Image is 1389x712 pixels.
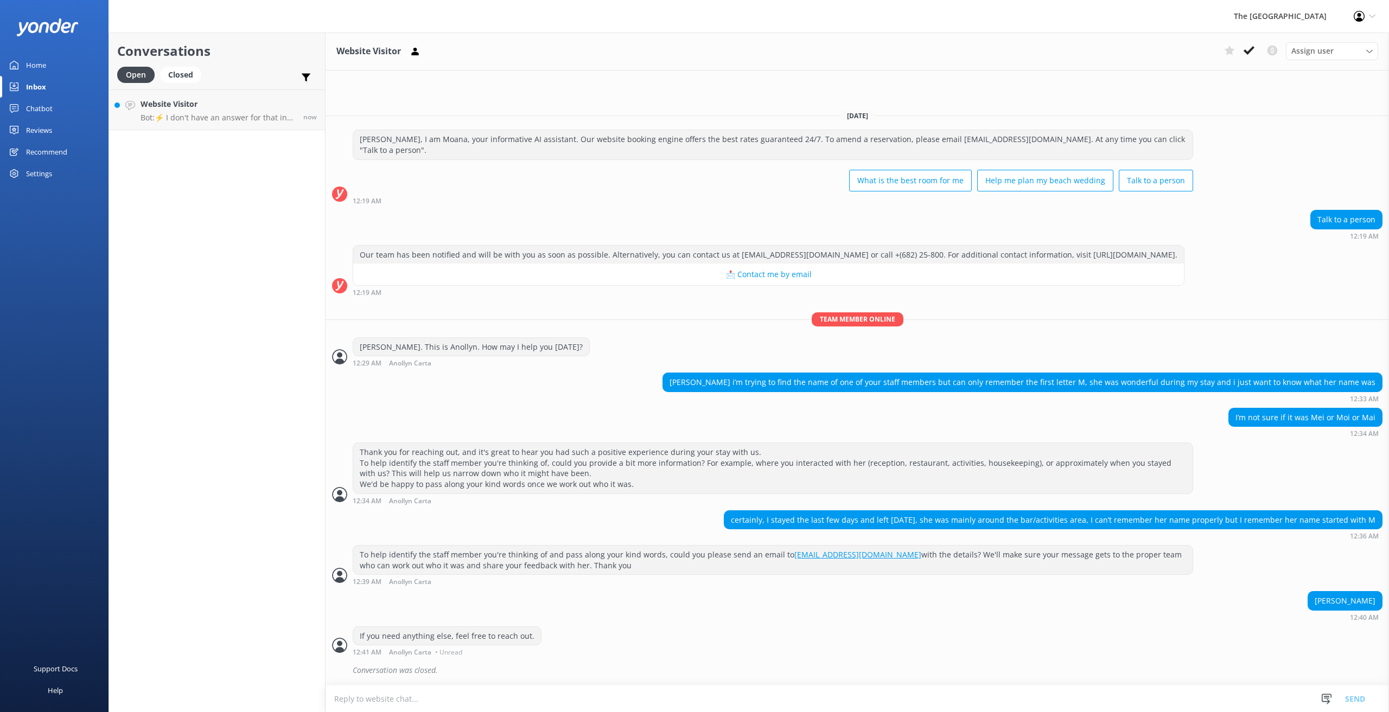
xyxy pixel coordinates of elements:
span: Anollyn Carta [389,649,431,656]
div: Chatbot [26,98,53,119]
div: Oct 04 2025 06:19am (UTC -10:00) Pacific/Honolulu [353,288,1184,296]
div: Oct 04 2025 06:34am (UTC -10:00) Pacific/Honolulu [1228,429,1382,437]
div: Home [26,54,46,76]
strong: 12:40 AM [1350,614,1379,621]
strong: 12:34 AM [1350,431,1379,437]
div: Settings [26,163,52,184]
div: Oct 04 2025 06:33am (UTC -10:00) Pacific/Honolulu [662,395,1382,402]
strong: 12:36 AM [1350,533,1379,540]
div: Thank you for reaching out, and it's great to hear you had such a positive experience during your... [353,443,1193,493]
div: Assign User [1286,42,1378,60]
div: Help [48,679,63,701]
div: To help identify the staff member you're thinking of and pass along your kind words, could you pl... [353,546,1193,574]
div: Inbox [26,76,46,98]
div: Closed [160,67,201,83]
div: Open [117,67,155,83]
div: Oct 04 2025 06:34am (UTC -10:00) Pacific/Honolulu [353,497,1193,505]
span: Assign user [1291,45,1334,57]
span: Anollyn Carta [389,579,431,586]
span: Anollyn Carta [389,360,431,367]
span: Team member online [812,312,903,326]
div: Oct 04 2025 06:19am (UTC -10:00) Pacific/Honolulu [353,197,1193,204]
p: Bot: ⚡ I don't have an answer for that in my knowledge base. Please try and rephrase your questio... [141,113,295,123]
div: Reviews [26,119,52,141]
button: What is the best room for me [849,170,972,191]
span: Anollyn Carta [389,498,431,505]
button: Talk to a person [1119,170,1193,191]
div: Support Docs [34,658,78,679]
div: [PERSON_NAME], I am Moana, your informative AI assistant. Our website booking engine offers the b... [353,130,1193,159]
div: [PERSON_NAME] i’m trying to find the name of one of your staff members but can only remember the ... [663,373,1382,392]
div: 2025-10-04T16:56:14.455 [332,661,1382,679]
span: • Unread [435,649,462,656]
img: yonder-white-logo.png [16,18,79,36]
div: Oct 04 2025 06:29am (UTC -10:00) Pacific/Honolulu [353,359,590,367]
strong: 12:19 AM [1350,233,1379,240]
div: Conversation was closed. [353,661,1382,679]
div: Recommend [26,141,67,163]
div: Oct 04 2025 06:19am (UTC -10:00) Pacific/Honolulu [1310,232,1382,240]
div: Oct 04 2025 06:41am (UTC -10:00) Pacific/Honolulu [353,648,541,656]
a: Closed [160,68,207,80]
strong: 12:33 AM [1350,396,1379,402]
h2: Conversations [117,41,317,61]
a: Open [117,68,160,80]
span: Oct 04 2025 09:14am (UTC -10:00) Pacific/Honolulu [303,112,317,121]
a: [EMAIL_ADDRESS][DOMAIN_NAME] [794,549,921,560]
div: If you need anything else, feel free to reach out. [353,627,541,645]
h3: Website Visitor [336,44,401,59]
div: [PERSON_NAME]. This is Anollyn. How may I help you [DATE]? [353,338,589,356]
button: Help me plan my beach wedding [977,170,1113,191]
div: Talk to a person [1311,210,1382,229]
button: 📩 Contact me by email [353,264,1184,285]
strong: 12:19 AM [353,198,381,204]
strong: 12:39 AM [353,579,381,586]
strong: 12:19 AM [353,290,381,296]
h4: Website Visitor [141,98,295,110]
div: certainly, I stayed the last few days and left [DATE], she was mainly around the bar/activities a... [724,511,1382,529]
div: [PERSON_NAME] [1308,592,1382,610]
div: Our team has been notified and will be with you as soon as possible. Alternatively, you can conta... [353,246,1184,264]
div: Oct 04 2025 06:36am (UTC -10:00) Pacific/Honolulu [724,532,1382,540]
strong: 12:29 AM [353,360,381,367]
strong: 12:34 AM [353,498,381,505]
span: [DATE] [840,111,875,120]
div: Oct 04 2025 06:40am (UTC -10:00) Pacific/Honolulu [1308,613,1382,621]
div: I’m not sure if it was Mei or Moi or Mai [1229,408,1382,427]
strong: 12:41 AM [353,649,381,656]
div: Oct 04 2025 06:39am (UTC -10:00) Pacific/Honolulu [353,578,1193,586]
a: Website VisitorBot:⚡ I don't have an answer for that in my knowledge base. Please try and rephras... [109,89,325,130]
